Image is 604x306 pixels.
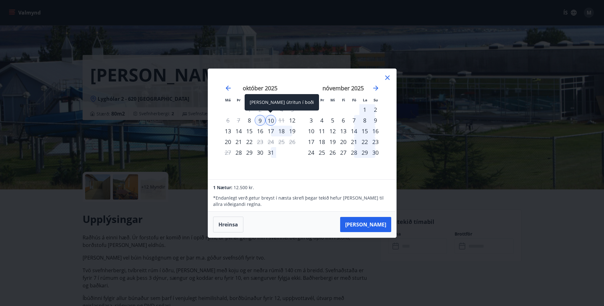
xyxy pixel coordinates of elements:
td: Choose mánudagur, 13. október 2025 as your check-in date. It’s available. [223,126,233,136]
td: Choose miðvikudagur, 19. nóvember 2025 as your check-in date. It’s available. [327,136,338,147]
small: Þr [237,98,241,102]
td: Choose fimmtudagur, 27. nóvember 2025 as your check-in date. It’s available. [338,147,349,158]
td: Choose þriðjudagur, 18. nóvember 2025 as your check-in date. It’s available. [317,136,327,147]
div: 21 [349,136,359,147]
strong: nóvember 2025 [322,84,364,92]
td: Choose föstudagur, 21. nóvember 2025 as your check-in date. It’s available. [349,136,359,147]
button: [PERSON_NAME] [340,217,391,232]
div: [PERSON_NAME] útritun í boði [245,94,319,111]
td: Not available. föstudagur, 24. október 2025 [265,136,276,147]
button: Hreinsa [213,217,243,232]
div: Aðeins útritun í boði [255,136,265,147]
div: 15 [244,126,255,136]
div: 2 [370,104,381,115]
td: Choose miðvikudagur, 15. október 2025 as your check-in date. It’s available. [244,126,255,136]
td: Choose mánudagur, 10. nóvember 2025 as your check-in date. It’s available. [306,126,317,136]
td: Choose laugardagur, 22. nóvember 2025 as your check-in date. It’s available. [359,136,370,147]
div: 26 [327,147,338,158]
td: Choose sunnudagur, 23. nóvember 2025 as your check-in date. It’s available. [370,136,381,147]
div: Aðeins innritun í boði [233,147,244,158]
td: Choose miðvikudagur, 12. nóvember 2025 as your check-in date. It’s available. [327,126,338,136]
div: 6 [338,115,349,126]
td: Not available. mánudagur, 6. október 2025 [223,115,233,126]
div: 21 [233,136,244,147]
small: Þr [320,98,324,102]
td: Choose miðvikudagur, 22. október 2025 as your check-in date. It’s available. [244,136,255,147]
td: Choose fimmtudagur, 30. október 2025 as your check-in date. It’s available. [255,147,265,158]
small: Mi [330,98,335,102]
td: Choose laugardagur, 29. nóvember 2025 as your check-in date. It’s available. [359,147,370,158]
div: 11 [317,126,327,136]
div: 24 [306,147,317,158]
td: Choose fimmtudagur, 13. nóvember 2025 as your check-in date. It’s available. [338,126,349,136]
div: 1 [359,104,370,115]
div: 23 [370,136,381,147]
div: 29 [244,147,255,158]
div: 30 [370,147,381,158]
td: Choose þriðjudagur, 25. nóvember 2025 as your check-in date. It’s available. [317,147,327,158]
td: Choose þriðjudagur, 21. október 2025 as your check-in date. It’s available. [233,136,244,147]
div: Move backward to switch to the previous month. [224,84,232,92]
div: 25 [317,147,327,158]
div: 18 [317,136,327,147]
div: 7 [349,115,359,126]
div: 29 [359,147,370,158]
strong: október 2025 [243,84,277,92]
div: 13 [223,126,233,136]
td: Choose laugardagur, 8. nóvember 2025 as your check-in date. It’s available. [359,115,370,126]
td: Choose sunnudagur, 9. nóvember 2025 as your check-in date. It’s available. [370,115,381,126]
p: * Endanlegt verð getur breyst í næsta skrefi þegar tekið hefur [PERSON_NAME] til allra viðeigandi... [213,195,391,207]
div: 4 [317,115,327,126]
div: 17 [265,126,276,136]
small: La [363,98,367,102]
div: 18 [276,126,287,136]
div: 30 [255,147,265,158]
div: 15 [359,126,370,136]
span: 12.500 kr. [234,184,254,190]
div: 3 [306,115,317,126]
td: Choose sunnudagur, 16. nóvember 2025 as your check-in date. It’s available. [370,126,381,136]
td: Choose föstudagur, 17. október 2025 as your check-in date. It’s available. [265,126,276,136]
td: Choose sunnudagur, 30. nóvember 2025 as your check-in date. It’s available. [370,147,381,158]
td: Choose sunnudagur, 19. október 2025 as your check-in date. It’s available. [287,126,298,136]
td: Choose mánudagur, 3. nóvember 2025 as your check-in date. It’s available. [306,115,317,126]
td: Not available. miðvikudagur, 1. október 2025 [244,104,255,115]
div: 14 [233,126,244,136]
td: Choose laugardagur, 15. nóvember 2025 as your check-in date. It’s available. [359,126,370,136]
td: Choose fimmtudagur, 16. október 2025 as your check-in date. It’s available. [255,126,265,136]
td: Not available. laugardagur, 11. október 2025 [276,115,287,126]
div: 8 [359,115,370,126]
div: 19 [287,126,298,136]
td: Not available. sunnudagur, 26. október 2025 [287,136,298,147]
td: Choose miðvikudagur, 5. nóvember 2025 as your check-in date. It’s available. [327,115,338,126]
td: Choose sunnudagur, 12. október 2025 as your check-in date. It’s available. [287,115,298,126]
td: Choose föstudagur, 14. nóvember 2025 as your check-in date. It’s available. [349,126,359,136]
div: 10 [306,126,317,136]
div: 9 [255,115,265,126]
small: Fö [352,98,356,102]
td: Choose miðvikudagur, 29. október 2025 as your check-in date. It’s available. [244,147,255,158]
div: 22 [244,136,255,147]
div: 22 [359,136,370,147]
div: 20 [338,136,349,147]
td: Choose þriðjudagur, 11. nóvember 2025 as your check-in date. It’s available. [317,126,327,136]
div: 5 [327,115,338,126]
div: Calendar [216,76,389,172]
div: 28 [349,147,359,158]
td: Not available. þriðjudagur, 7. október 2025 [233,115,244,126]
div: 19 [327,136,338,147]
td: Choose fimmtudagur, 20. nóvember 2025 as your check-in date. It’s available. [338,136,349,147]
td: Choose miðvikudagur, 26. nóvember 2025 as your check-in date. It’s available. [327,147,338,158]
td: Not available. laugardagur, 25. október 2025 [276,136,287,147]
small: Fi [342,98,345,102]
div: 27 [338,147,349,158]
td: Choose föstudagur, 28. nóvember 2025 as your check-in date. It’s available. [349,147,359,158]
td: Choose þriðjudagur, 28. október 2025 as your check-in date. It’s available. [233,147,244,158]
td: Choose fimmtudagur, 6. nóvember 2025 as your check-in date. It’s available. [338,115,349,126]
td: Choose mánudagur, 20. október 2025 as your check-in date. It’s available. [223,136,233,147]
div: 14 [349,126,359,136]
div: 17 [306,136,317,147]
div: 20 [223,136,233,147]
td: Choose þriðjudagur, 4. nóvember 2025 as your check-in date. It’s available. [317,115,327,126]
td: Choose föstudagur, 31. október 2025 as your check-in date. It’s available. [265,147,276,158]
